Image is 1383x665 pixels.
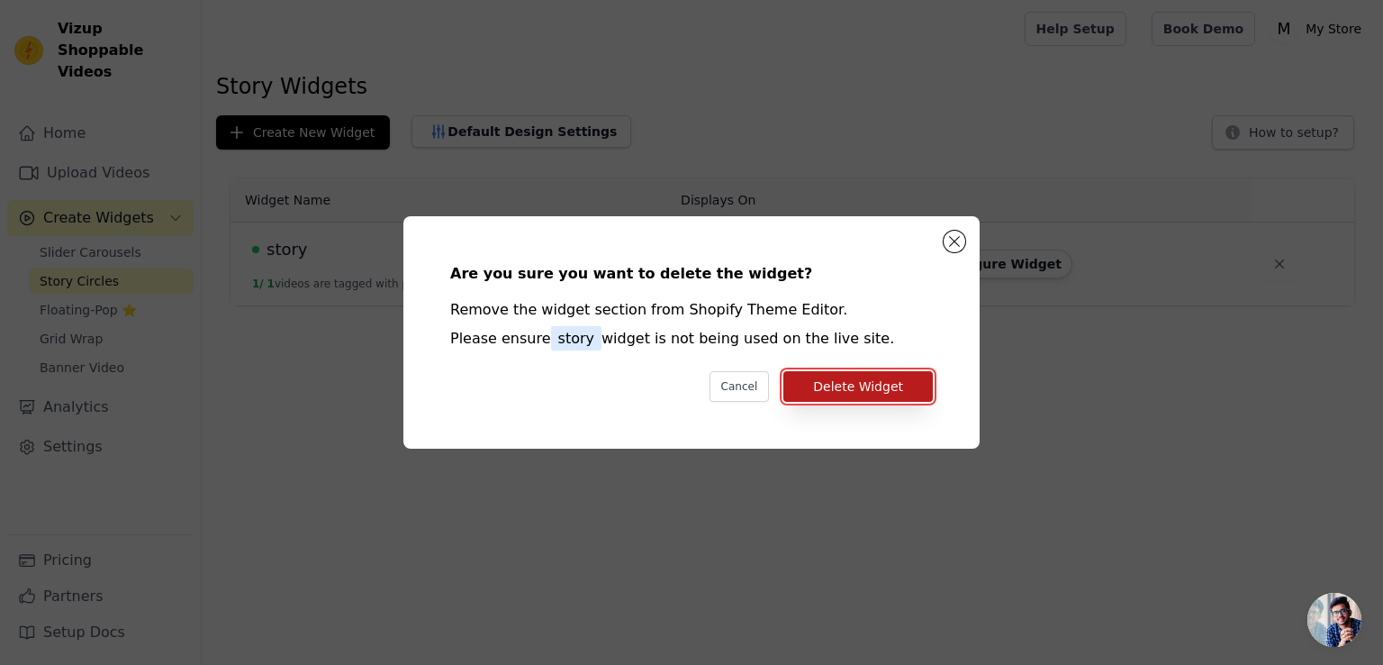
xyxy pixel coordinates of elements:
[450,328,933,350] div: Please ensure widget is not being used on the live site.
[710,371,770,402] button: Cancel
[1307,593,1361,647] div: Open chat
[944,231,965,252] button: Close modal
[450,263,933,285] div: Are you sure you want to delete the widget?
[450,299,933,321] div: Remove the widget section from Shopify Theme Editor.
[551,326,601,351] span: story
[783,371,933,402] button: Delete Widget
